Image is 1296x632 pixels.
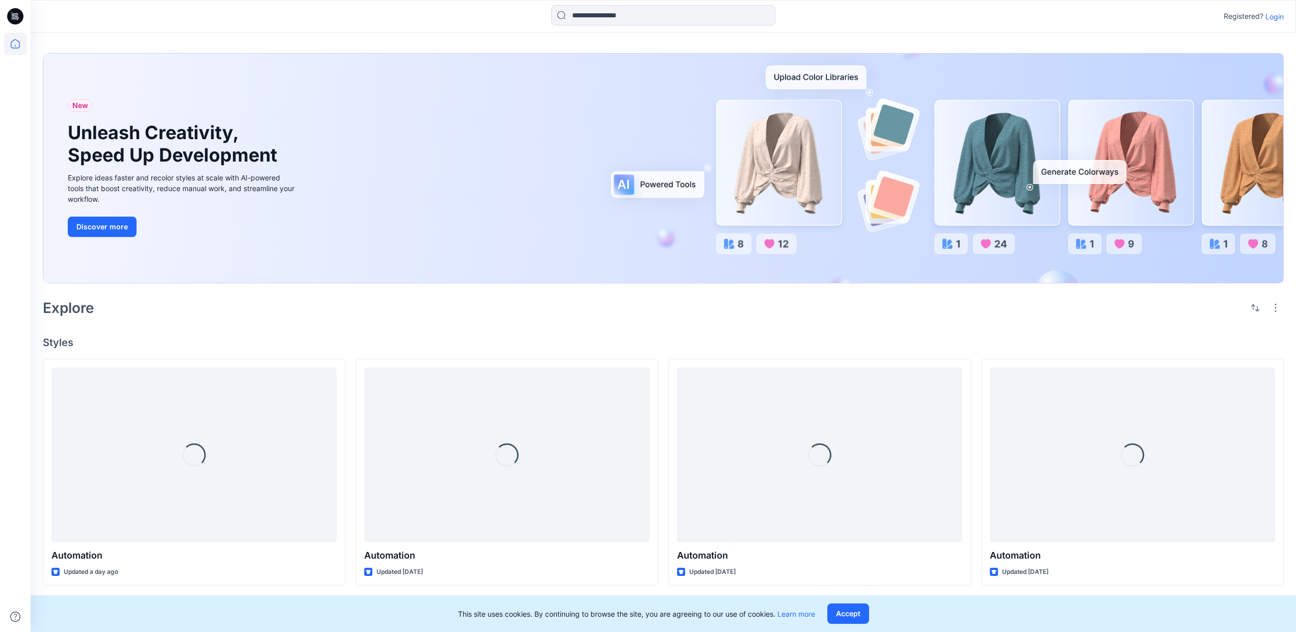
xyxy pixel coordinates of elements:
div: Explore ideas faster and recolor styles at scale with AI-powered tools that boost creativity, red... [68,172,297,204]
p: Automation [51,548,337,563]
h1: Unleash Creativity, Speed Up Development [68,122,282,166]
h2: Explore [43,300,94,316]
p: Login [1265,11,1284,22]
span: New [72,99,88,112]
p: Registered? [1224,10,1263,22]
button: Discover more [68,217,137,237]
button: Accept [827,603,869,624]
p: Updated [DATE] [689,567,736,577]
a: Discover more [68,217,297,237]
p: Updated a day ago [64,567,118,577]
p: Automation [990,548,1275,563]
p: Automation [677,548,962,563]
a: Learn more [777,610,815,618]
p: Automation [364,548,650,563]
p: Updated [DATE] [1002,567,1048,577]
h4: Styles [43,336,1284,349]
p: This site uses cookies. By continuing to browse the site, you are agreeing to our use of cookies. [458,609,815,619]
p: Updated [DATE] [376,567,423,577]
